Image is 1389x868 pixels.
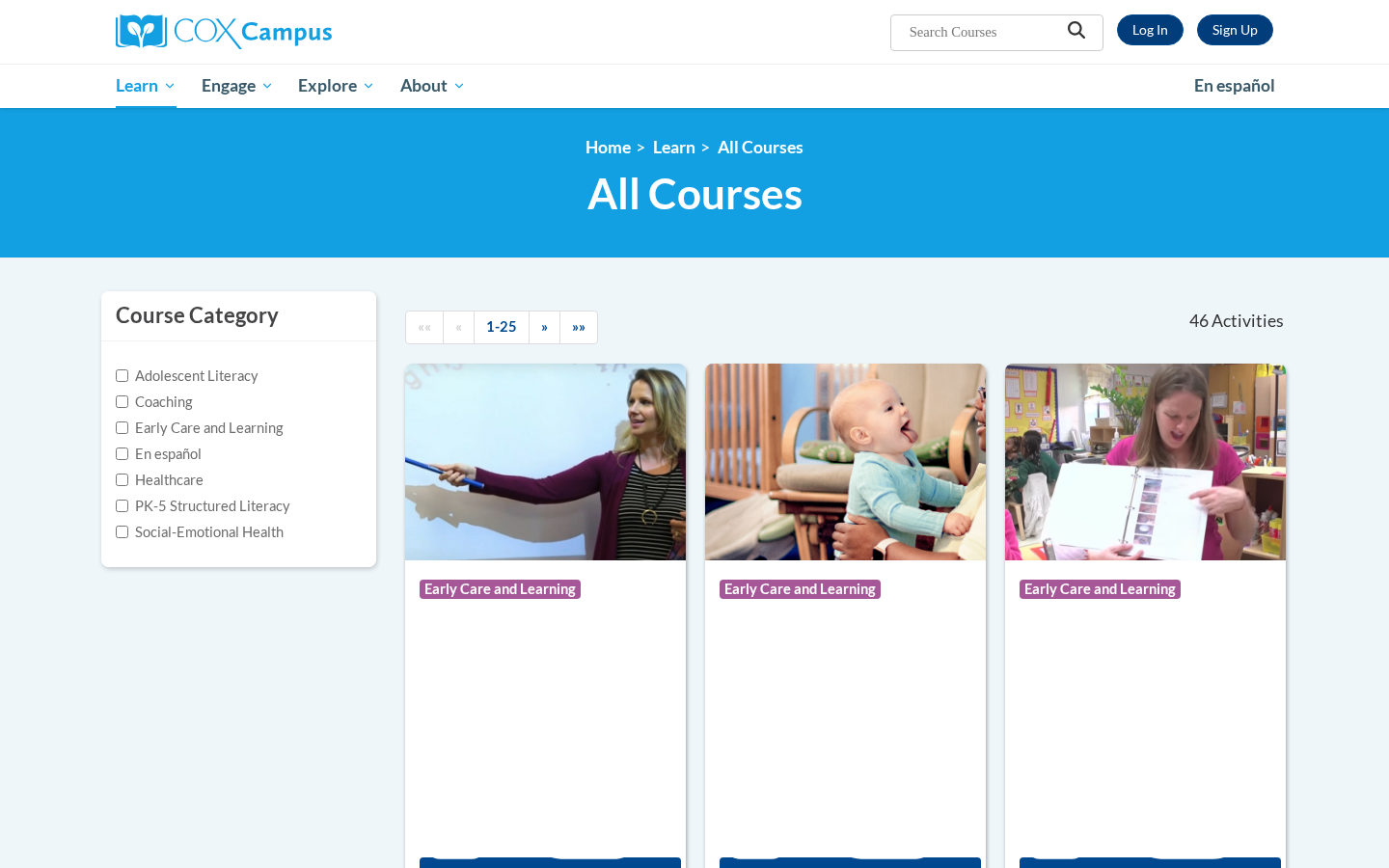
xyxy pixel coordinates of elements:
span: »» [572,318,586,335]
label: Adolescent Literacy [116,366,259,387]
label: En español [116,444,202,465]
a: Learn [103,64,189,108]
a: Learn [653,137,695,157]
span: Early Care and Learning [1020,580,1181,599]
input: Checkbox for Options [116,395,128,408]
span: All Courses [587,168,803,219]
input: Checkbox for Options [116,526,128,538]
label: PK-5 Structured Literacy [116,496,290,517]
label: Healthcare [116,470,204,491]
img: Course Logo [405,364,686,560]
a: Next [529,311,560,344]
img: Course Logo [1005,364,1286,560]
div: Main menu [87,64,1302,108]
label: Early Care and Learning [116,418,283,439]
a: All Courses [718,137,803,157]
span: «« [418,318,431,335]
span: Early Care and Learning [720,580,881,599]
span: » [541,318,548,335]
span: 46 [1189,311,1209,332]
a: Home [586,137,631,157]
input: Checkbox for Options [116,448,128,460]
input: Checkbox for Options [116,369,128,382]
a: Previous [443,311,475,344]
input: Checkbox for Options [116,421,128,434]
img: Course Logo [705,364,986,560]
span: Explore [298,74,375,97]
a: En español [1182,66,1288,106]
a: Explore [286,64,388,108]
span: About [400,74,466,97]
a: End [559,311,598,344]
a: Log In [1117,14,1184,45]
button: Search [1062,20,1091,45]
a: Register [1197,14,1273,45]
a: 1-25 [474,311,530,344]
label: Coaching [116,392,192,413]
a: About [388,64,478,108]
input: Checkbox for Options [116,500,128,512]
span: Learn [116,74,177,97]
a: Cox Campus [116,14,482,49]
h3: Course Category [116,301,279,331]
label: Social-Emotional Health [116,522,284,543]
input: Search Courses [908,20,1062,43]
a: Engage [189,64,286,108]
input: Checkbox for Options [116,474,128,486]
span: Early Care and Learning [420,580,581,599]
a: Begining [405,311,444,344]
img: Cox Campus [116,14,332,49]
span: « [455,318,462,335]
span: Engage [202,74,274,97]
span: En español [1194,75,1275,95]
span: Activities [1212,311,1284,332]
